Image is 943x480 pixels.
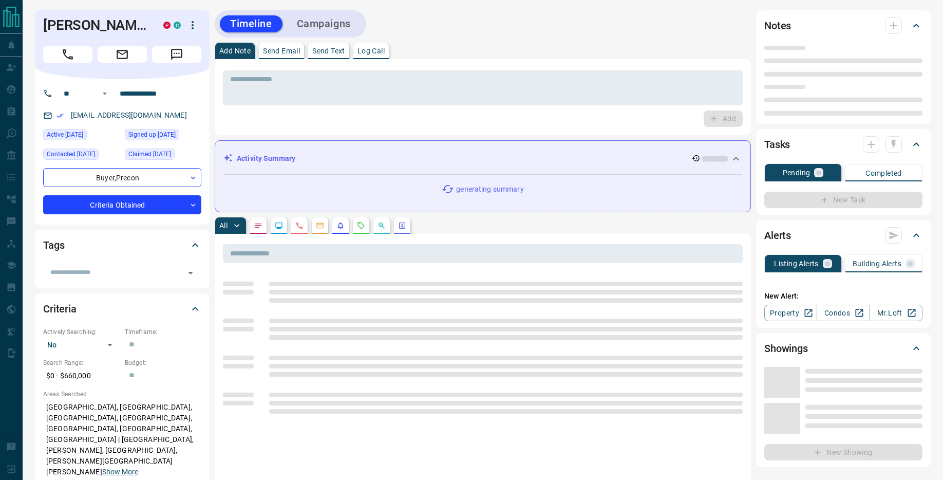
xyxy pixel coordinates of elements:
div: Buyer , Precon [43,168,201,187]
p: Send Text [312,47,345,54]
p: $0 - $660,000 [43,367,120,384]
p: Search Range: [43,358,120,367]
button: Timeline [220,15,282,32]
button: Show More [102,467,138,477]
svg: Requests [357,221,365,230]
h1: [PERSON_NAME] [43,17,148,33]
span: Message [152,46,201,63]
p: Areas Searched: [43,390,201,399]
span: Signed up [DATE] [128,130,176,140]
svg: Opportunities [378,221,386,230]
svg: Notes [254,221,262,230]
span: Email [98,46,147,63]
div: Criteria Obtained [43,195,201,214]
p: All [219,222,228,229]
span: Contacted [DATE] [47,149,95,159]
a: Mr.Loft [870,305,922,321]
div: property.ca [163,22,171,29]
div: Tasks [764,132,922,157]
button: Open [99,87,111,100]
p: Completed [865,170,902,177]
h2: Tasks [764,136,790,153]
h2: Showings [764,340,808,357]
div: Fri Dec 01 2023 [125,149,201,163]
a: [EMAIL_ADDRESS][DOMAIN_NAME] [71,111,187,119]
svg: Lead Browsing Activity [275,221,283,230]
p: Activity Summary [237,153,295,164]
p: Add Note [219,47,251,54]
span: Call [43,46,92,63]
p: Building Alerts [853,260,901,267]
p: Budget: [125,358,201,367]
div: Criteria [43,297,201,321]
svg: Listing Alerts [336,221,345,230]
h2: Alerts [764,227,791,244]
span: Claimed [DATE] [128,149,171,159]
a: Condos [817,305,870,321]
div: Tags [43,233,201,257]
div: Tue Sep 09 2025 [43,149,120,163]
p: Actively Searching: [43,327,120,337]
svg: Emails [316,221,324,230]
p: Send Email [263,47,300,54]
div: Mon Sep 15 2025 [43,129,120,143]
div: Tue Sep 27 2022 [125,129,201,143]
div: Notes [764,13,922,38]
h2: Criteria [43,301,77,317]
p: Timeframe: [125,327,201,337]
h2: Tags [43,237,64,253]
h2: Notes [764,17,791,34]
div: No [43,337,120,353]
button: Open [183,266,198,280]
p: Pending [783,169,810,176]
div: Alerts [764,223,922,248]
div: Showings [764,336,922,361]
p: generating summary [456,184,523,195]
svg: Email Verified [56,112,64,119]
button: Campaigns [287,15,361,32]
div: Activity Summary [223,149,742,168]
a: Property [764,305,817,321]
div: condos.ca [174,22,181,29]
p: Log Call [357,47,385,54]
p: Listing Alerts [774,260,819,267]
svg: Agent Actions [398,221,406,230]
svg: Calls [295,221,304,230]
span: Active [DATE] [47,130,83,140]
p: New Alert: [764,291,922,302]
